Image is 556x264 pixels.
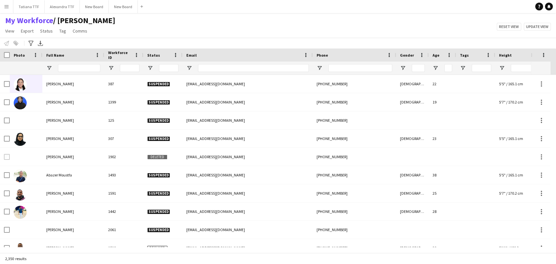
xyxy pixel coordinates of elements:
span: [PERSON_NAME] [46,100,74,104]
div: 125 [104,111,143,129]
input: Phone Filter Input [328,64,392,72]
span: Workforce ID [108,50,132,60]
div: [EMAIL_ADDRESS][DOMAIN_NAME] [182,239,313,257]
button: Alexandra TTF [45,0,80,13]
span: Suspended [147,82,170,87]
div: [PHONE_NUMBER] [313,239,396,257]
app-action-btn: Export XLSX [36,39,44,47]
button: New Board [109,0,138,13]
span: Abazer Moustfa [46,173,72,177]
span: Tag [59,28,66,34]
app-action-btn: Advanced filters [27,39,35,47]
span: Full Name [46,53,64,58]
span: [PERSON_NAME] [46,81,74,86]
img: Abbas Eltigani [14,206,27,219]
span: View [5,28,14,34]
div: [EMAIL_ADDRESS][DOMAIN_NAME] [182,75,313,93]
div: 22 [429,75,456,93]
div: 28 [429,202,456,220]
button: New Board [80,0,109,13]
div: 25 [429,184,456,202]
a: Status [37,27,55,35]
button: Tatiana TTF [13,0,45,13]
button: Open Filter Menu [186,65,192,71]
div: [EMAIL_ADDRESS][DOMAIN_NAME] [182,93,313,111]
div: [EMAIL_ADDRESS][DOMAIN_NAME] [182,221,313,239]
div: [PHONE_NUMBER] [313,93,396,111]
div: [PHONE_NUMBER] [313,111,396,129]
span: [PERSON_NAME] [46,191,74,196]
span: [PERSON_NAME] [46,245,74,250]
span: Export [21,28,34,34]
div: 23 [429,130,456,147]
span: Suspended [147,118,170,123]
div: 1399 [104,93,143,111]
input: Row Selection is disabled for this row (unchecked) [4,154,10,160]
input: Email Filter Input [198,64,309,72]
div: 1493 [104,166,143,184]
div: [EMAIL_ADDRESS][DOMAIN_NAME] [182,202,313,220]
span: Tags [460,53,469,58]
span: Gender [400,53,414,58]
div: [EMAIL_ADDRESS][DOMAIN_NAME] [182,111,313,129]
img: Abdalbagi Elsheikh [14,242,27,255]
span: Suspended [147,209,170,214]
div: [EMAIL_ADDRESS][DOMAIN_NAME] [182,148,313,166]
div: [DEMOGRAPHIC_DATA] [396,202,429,220]
div: [DEMOGRAPHIC_DATA] [396,93,429,111]
input: Workforce ID Filter Input [120,64,139,72]
span: Declined [147,246,167,251]
span: [PERSON_NAME] [46,209,74,214]
div: [PHONE_NUMBER] [313,75,396,93]
div: [DEMOGRAPHIC_DATA] [396,184,429,202]
div: [DEMOGRAPHIC_DATA] [396,166,429,184]
input: Age Filter Input [444,64,452,72]
span: Height [499,53,512,58]
a: View [3,27,17,35]
img: Abbas Alsyed [14,188,27,201]
input: Tags Filter Input [472,64,491,72]
div: 2061 [104,221,143,239]
img: Aayisha Mezna [14,133,27,146]
span: Suspended [147,173,170,178]
div: 1442 [104,202,143,220]
div: 1591 [104,184,143,202]
span: Suspended [147,100,170,105]
div: 387 [104,75,143,93]
span: Status [147,53,160,58]
a: Export [18,27,36,35]
button: Open Filter Menu [147,65,153,71]
span: Comms [73,28,87,34]
span: Status [40,28,53,34]
span: TATIANA [53,16,115,25]
span: Suspended [147,228,170,232]
button: Open Filter Menu [499,65,505,71]
span: Age [433,53,439,58]
button: Open Filter Menu [460,65,466,71]
div: [PHONE_NUMBER] [313,166,396,184]
span: Photo [14,53,25,58]
span: Suspended [147,191,170,196]
div: [EMAIL_ADDRESS][DOMAIN_NAME] [182,130,313,147]
div: 1902 [104,148,143,166]
div: [PHONE_NUMBER] [313,221,396,239]
a: Comms [70,27,90,35]
button: Open Filter Menu [317,65,322,71]
span: [PERSON_NAME] [46,227,74,232]
a: Tag [57,27,69,35]
img: Aahd Abdullah [14,78,27,91]
div: 1519 [104,239,143,257]
span: Deleted [147,155,167,160]
button: Open Filter Menu [46,65,52,71]
span: Suspended [147,136,170,141]
button: Update view [524,23,551,31]
button: Open Filter Menu [108,65,114,71]
span: [PERSON_NAME] [46,154,74,159]
button: Open Filter Menu [400,65,406,71]
span: [PERSON_NAME] [46,136,74,141]
div: 19 [429,93,456,111]
button: Open Filter Menu [433,65,438,71]
span: Phone [317,53,328,58]
div: [DEMOGRAPHIC_DATA] [396,130,429,147]
div: [EMAIL_ADDRESS][DOMAIN_NAME] [182,184,313,202]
